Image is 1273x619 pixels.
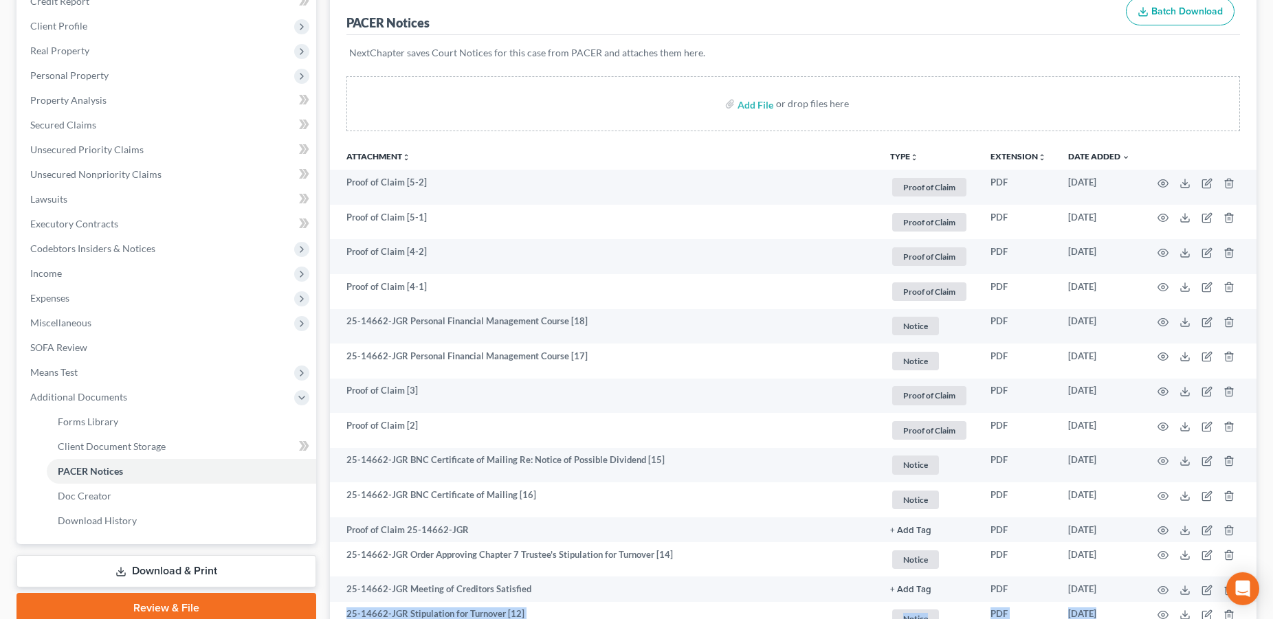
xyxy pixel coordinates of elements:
a: Secured Claims [19,113,316,137]
a: + Add Tag [890,583,968,596]
a: Doc Creator [47,484,316,508]
a: Proof of Claim [890,384,968,407]
span: Executory Contracts [30,218,118,229]
a: Unsecured Priority Claims [19,137,316,162]
td: Proof of Claim [5-1] [330,205,879,240]
span: Secured Claims [30,119,96,131]
td: Proof of Claim 25-14662-JGR [330,517,879,542]
td: PDF [979,309,1057,344]
span: Notice [892,455,939,474]
span: Miscellaneous [30,317,91,328]
span: Unsecured Priority Claims [30,144,144,155]
td: [DATE] [1057,274,1141,309]
td: 25-14662-JGR Personal Financial Management Course [17] [330,344,879,379]
a: Notice [890,548,968,571]
span: Proof of Claim [892,386,966,405]
td: PDF [979,413,1057,448]
a: Date Added expand_more [1068,151,1130,161]
td: PDF [979,517,1057,542]
span: Property Analysis [30,94,107,106]
div: Open Intercom Messenger [1226,572,1259,605]
span: Proof of Claim [892,282,966,301]
div: PACER Notices [346,14,430,31]
a: Notice [890,350,968,372]
a: Extensionunfold_more [990,151,1046,161]
td: [DATE] [1057,170,1141,205]
td: Proof of Claim [5-2] [330,170,879,205]
td: [DATE] [1057,576,1141,601]
td: [DATE] [1057,517,1141,542]
a: Forms Library [47,409,316,434]
i: unfold_more [910,153,918,161]
p: NextChapter saves Court Notices for this case from PACER and attaches them here. [349,46,1237,60]
td: PDF [979,448,1057,483]
a: Attachmentunfold_more [346,151,410,161]
button: + Add Tag [890,585,931,594]
button: + Add Tag [890,526,931,535]
td: PDF [979,239,1057,274]
a: Property Analysis [19,88,316,113]
a: PACER Notices [47,459,316,484]
i: expand_more [1122,153,1130,161]
a: Notice [890,488,968,511]
i: unfold_more [1038,153,1046,161]
a: Unsecured Nonpriority Claims [19,162,316,187]
span: Notice [892,352,939,370]
span: Proof of Claim [892,247,966,266]
td: Proof of Claim [4-1] [330,274,879,309]
td: [DATE] [1057,379,1141,414]
span: Forms Library [58,416,118,427]
a: Lawsuits [19,187,316,212]
a: Proof of Claim [890,211,968,234]
td: PDF [979,274,1057,309]
td: [DATE] [1057,344,1141,379]
span: Proof of Claim [892,178,966,196]
td: 25-14662-JGR BNC Certificate of Mailing Re: Notice of Possible Dividend [15] [330,448,879,483]
td: PDF [979,170,1057,205]
span: Notice [892,550,939,569]
td: Proof of Claim [2] [330,413,879,448]
td: [DATE] [1057,542,1141,577]
td: [DATE] [1057,482,1141,517]
a: Proof of Claim [890,419,968,442]
span: Batch Download [1151,5,1223,17]
td: 25-14662-JGR BNC Certificate of Mailing [16] [330,482,879,517]
a: Executory Contracts [19,212,316,236]
td: [DATE] [1057,309,1141,344]
button: TYPEunfold_more [890,153,918,161]
span: Additional Documents [30,391,127,403]
span: Client Profile [30,20,87,32]
span: Lawsuits [30,193,67,205]
td: [DATE] [1057,448,1141,483]
i: unfold_more [402,153,410,161]
a: Client Document Storage [47,434,316,459]
a: Download History [47,508,316,533]
span: Proof of Claim [892,421,966,440]
td: PDF [979,344,1057,379]
td: 25-14662-JGR Meeting of Creditors Satisfied [330,576,879,601]
a: Proof of Claim [890,176,968,199]
span: Income [30,267,62,279]
span: PACER Notices [58,465,123,477]
span: Doc Creator [58,490,111,502]
td: [DATE] [1057,239,1141,274]
span: Codebtors Insiders & Notices [30,243,155,254]
a: Download & Print [16,555,316,587]
td: [DATE] [1057,205,1141,240]
td: PDF [979,482,1057,517]
td: PDF [979,576,1057,601]
a: Proof of Claim [890,245,968,268]
td: Proof of Claim [3] [330,379,879,414]
td: 25-14662-JGR Personal Financial Management Course [18] [330,309,879,344]
span: Unsecured Nonpriority Claims [30,168,162,180]
a: + Add Tag [890,524,968,537]
span: Means Test [30,366,78,378]
div: or drop files here [776,97,849,111]
td: [DATE] [1057,413,1141,448]
span: Client Document Storage [58,440,166,452]
span: Real Property [30,45,89,56]
span: Personal Property [30,69,109,81]
span: Notice [892,491,939,509]
a: Notice [890,315,968,337]
span: SOFA Review [30,341,87,353]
